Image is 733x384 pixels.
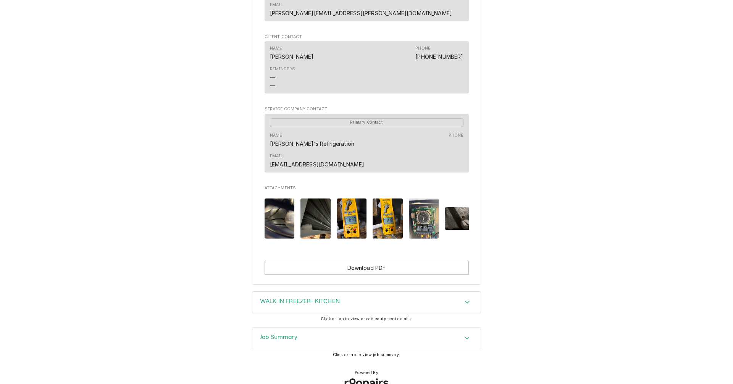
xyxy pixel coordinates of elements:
[300,198,331,239] img: oDE7TU4GTzOwofCHtO99
[260,298,340,305] h3: WALK IN FREEZER- KITCHEN
[265,261,469,275] div: Button Group
[321,316,412,321] span: Click or tap to view or edit equipment details.
[252,292,481,313] div: Accordion Header
[449,132,463,139] div: Phone
[265,261,469,275] button: Download PDF
[333,352,400,357] span: Click or tap to view job summary.
[265,198,295,239] img: IZuhx5JRR0Opzo3gVcgq
[265,114,469,173] div: Contact
[252,328,481,349] div: Accordion Header
[265,34,469,40] span: Client Contact
[337,198,367,239] img: CEb03WiQ66Ggrsrbxuzw
[265,261,469,275] div: Button Group Row
[270,161,364,168] a: [EMAIL_ADDRESS][DOMAIN_NAME]
[270,132,282,139] div: Name
[270,132,355,148] div: Name
[270,53,314,61] div: [PERSON_NAME]
[252,292,481,313] button: Accordion Details Expand Trigger
[252,327,481,349] div: Job Summary
[252,291,481,313] div: WALK IN FREEZER- KITCHEN
[449,132,463,148] div: Phone
[265,114,469,176] div: Service Company Contact List
[270,153,283,159] div: Email
[373,198,403,239] img: olEqelP6TLiNDrvT7Srg
[260,334,297,341] h3: Job Summary
[265,185,469,245] div: Attachments
[265,34,469,97] div: Client Contact
[265,185,469,191] span: Attachments
[270,82,275,90] div: —
[270,153,364,168] div: Email
[270,118,463,127] div: Primary
[270,45,282,52] div: Name
[355,370,378,376] span: Powered By
[415,45,430,52] div: Phone
[415,45,463,61] div: Phone
[409,198,439,239] img: EtDNw4j8T1mSgzETrP3Z
[270,74,275,82] div: —
[270,10,452,16] a: [PERSON_NAME][EMAIL_ADDRESS][PERSON_NAME][DOMAIN_NAME]
[252,328,481,349] button: Accordion Details Expand Trigger
[270,45,314,61] div: Name
[265,106,469,176] div: Service Company Contact
[445,207,475,230] img: GoRbzgXfR6GJj4B6Kl0y
[265,193,469,245] span: Attachments
[270,118,463,127] span: Primary Contact
[265,41,469,97] div: Client Contact List
[270,66,295,89] div: Reminders
[270,140,355,148] div: [PERSON_NAME]'s Refrigeration
[270,2,283,8] div: Email
[415,53,463,60] a: [PHONE_NUMBER]
[270,66,295,72] div: Reminders
[270,2,452,17] div: Email
[265,106,469,112] span: Service Company Contact
[265,41,469,94] div: Contact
